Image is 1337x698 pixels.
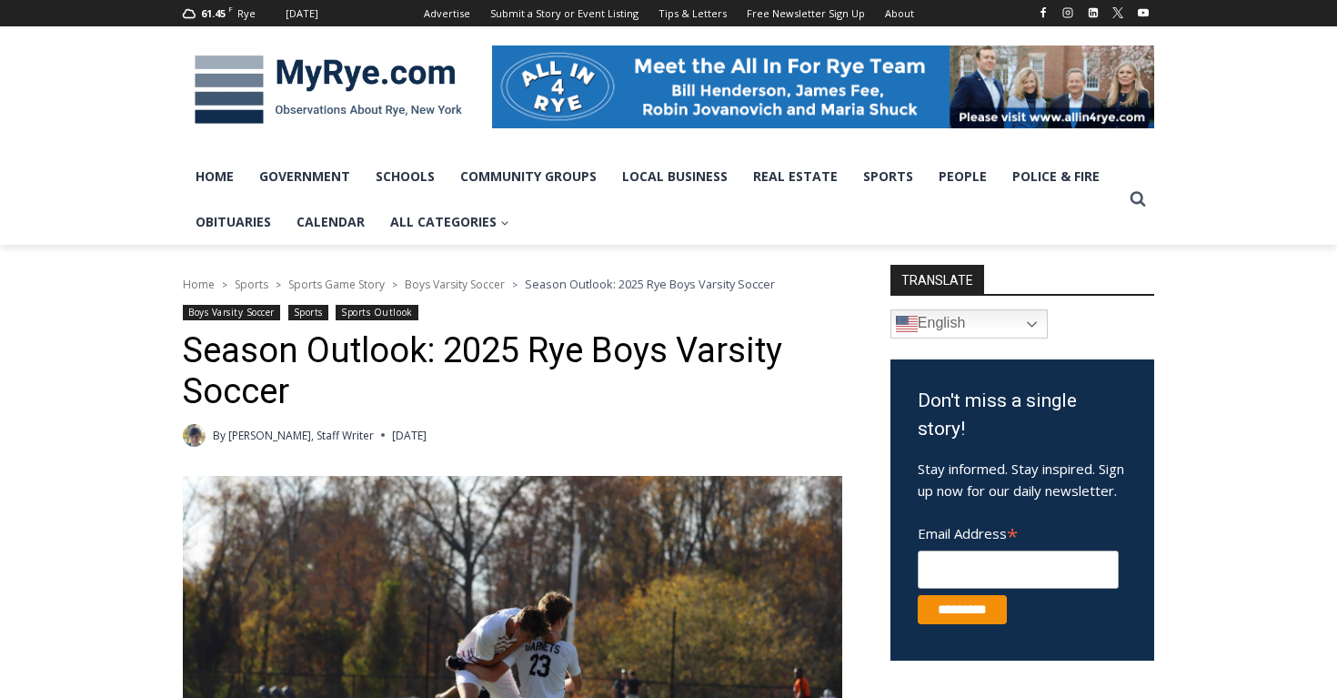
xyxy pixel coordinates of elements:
a: Author image [183,424,206,447]
span: > [276,278,281,291]
span: Season Outlook: 2025 Rye Boys Varsity Soccer [525,276,775,292]
img: MyRye.com [183,43,474,137]
a: English [890,309,1048,339]
a: Sports [235,277,268,292]
a: Boys Varsity Soccer [183,305,280,320]
nav: Breadcrumbs [183,275,842,293]
a: Sports [288,305,328,320]
a: X [1107,2,1129,24]
a: Real Estate [740,154,850,199]
strong: TRANSLATE [890,265,984,294]
span: > [222,278,227,291]
a: Instagram [1057,2,1079,24]
img: All in for Rye [492,46,1154,127]
span: > [392,278,397,291]
span: All Categories [390,212,509,232]
img: (PHOTO: MyRye.com 2024 Head Intern, Editor and now Staff Writer Charlie Morris. Contributed.)Char... [183,424,206,447]
label: Email Address [918,515,1119,548]
a: Schools [363,154,447,199]
span: F [228,4,233,14]
span: > [512,278,518,291]
a: Sports [850,154,926,199]
a: Facebook [1032,2,1054,24]
a: [PERSON_NAME], Staff Writer [228,428,374,443]
a: Sports Game Story [288,277,385,292]
img: en [896,313,918,335]
a: Sports Outlook [336,305,417,320]
a: YouTube [1132,2,1154,24]
span: By [213,427,226,444]
a: Community Groups [447,154,609,199]
a: Calendar [284,199,377,245]
a: Local Business [609,154,740,199]
span: 61.45 [201,6,226,20]
a: Boys Varsity Soccer [405,277,505,292]
a: Home [183,154,246,199]
h1: Season Outlook: 2025 Rye Boys Varsity Soccer [183,330,842,413]
a: Police & Fire [1000,154,1112,199]
a: Linkedin [1082,2,1104,24]
a: All Categories [377,199,522,245]
button: View Search Form [1121,183,1154,216]
h3: Don't miss a single story! [918,387,1127,444]
a: Obituaries [183,199,284,245]
a: People [926,154,1000,199]
p: Stay informed. Stay inspired. Sign up now for our daily newsletter. [918,458,1127,501]
a: Home [183,277,215,292]
nav: Primary Navigation [183,154,1121,246]
div: Rye [237,5,256,22]
a: Government [246,154,363,199]
div: [DATE] [286,5,318,22]
time: [DATE] [392,427,427,444]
